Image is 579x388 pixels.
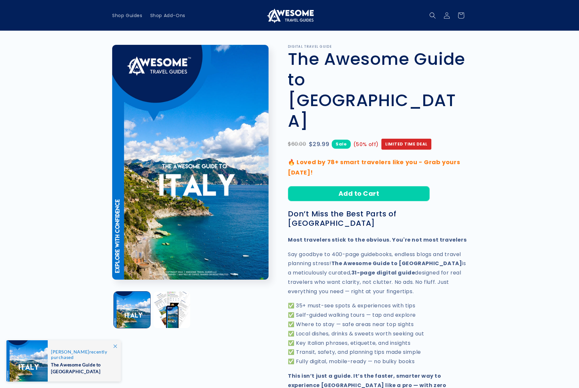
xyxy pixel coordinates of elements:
[332,140,350,148] span: Sale
[331,260,462,267] strong: The Awesome Guide to [GEOGRAPHIC_DATA]
[108,9,146,22] a: Shop Guides
[288,236,466,244] strong: Most travelers stick to the obvious. You're not most travelers
[51,349,89,354] span: [PERSON_NAME]
[288,157,467,178] p: 🔥 Loved by 78+ smart travelers like you - Grab yours [DATE]!
[288,140,306,149] span: $60.00
[51,360,114,375] span: The Awesome Guide to [GEOGRAPHIC_DATA]
[288,209,467,228] h3: Don’t Miss the Best Parts of [GEOGRAPHIC_DATA]
[288,301,467,366] p: ✅ 35+ must-see spots & experiences with tips ✅ Self-guided walking tours — tap and explore ✅ Wher...
[351,269,415,276] strong: 31-page digital guide
[150,13,185,18] span: Shop Add-Ons
[288,45,467,49] p: DIGITAL TRAVEL GUIDE
[112,45,272,330] media-gallery: Gallery Viewer
[381,139,431,150] span: Limited Time Deal
[114,292,150,328] button: Load image 1 in gallery view
[288,250,467,296] p: Say goodbye to 400-page guidebooks, endless blogs and travel planning stress! is a meticulously c...
[146,9,189,22] a: Shop Add-Ons
[263,5,316,25] a: Awesome Travel Guides
[51,349,114,360] span: recently purchased
[426,8,440,23] summary: Search
[153,292,190,328] button: Load image 2 in gallery view
[288,186,430,201] button: Add to Cart
[265,8,314,23] img: Awesome Travel Guides
[309,139,329,149] span: $29.99
[288,49,467,131] h1: The Awesome Guide to [GEOGRAPHIC_DATA]
[112,13,142,18] span: Shop Guides
[353,140,379,149] span: (50% off)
